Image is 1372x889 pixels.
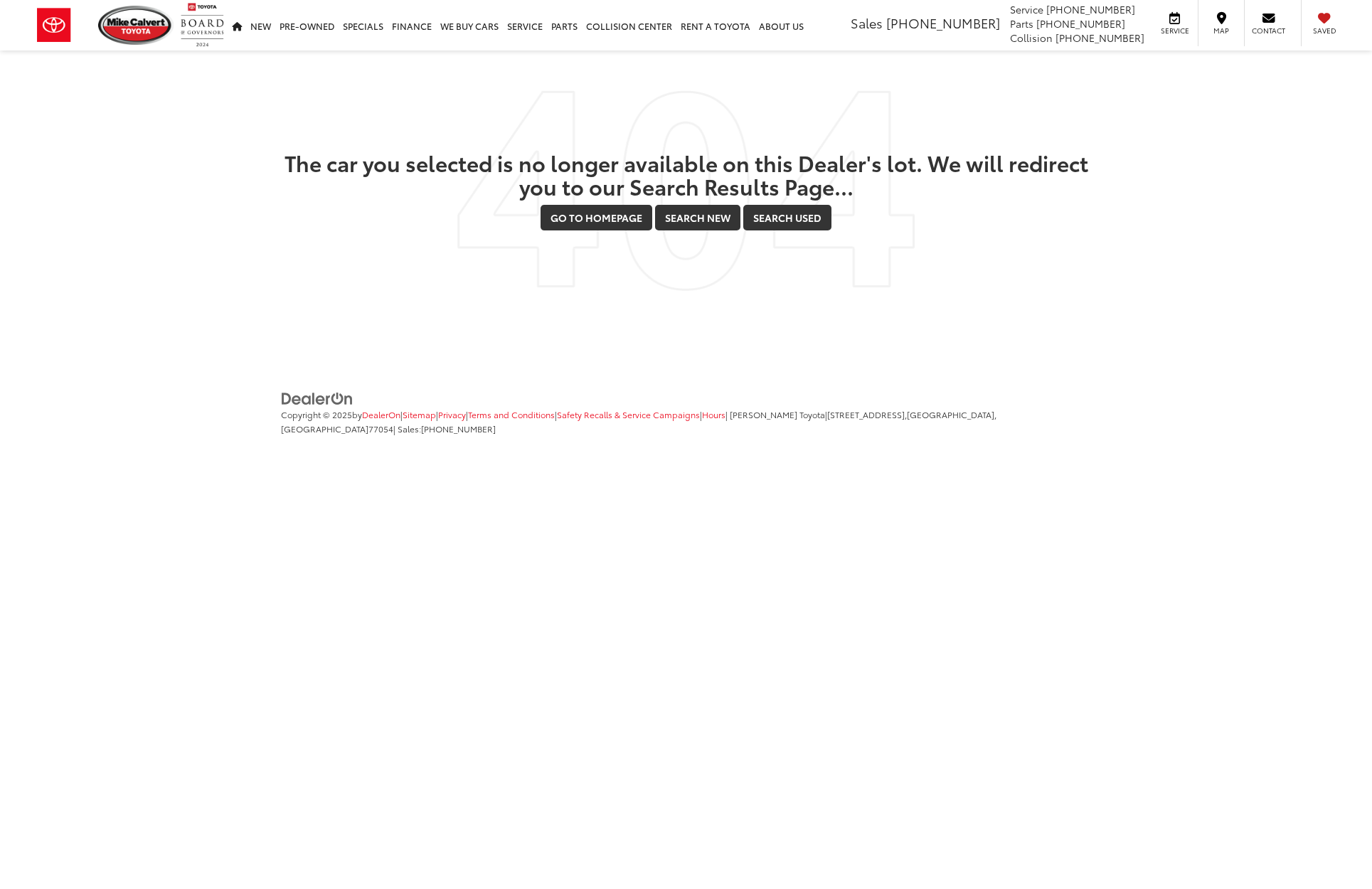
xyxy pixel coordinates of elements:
[468,408,555,420] a: Terms and Conditions
[886,14,1000,32] span: [PHONE_NUMBER]
[557,408,700,420] a: Safety Recalls & Service Campaigns, Opens in a new tab
[555,408,700,420] span: |
[851,14,883,32] span: Sales
[352,408,400,420] span: by
[281,391,353,407] img: DealerOn
[700,408,725,420] span: |
[281,390,353,405] a: DealerOn
[281,422,368,435] span: [GEOGRAPHIC_DATA]
[281,151,1092,198] h2: The car you selected is no longer available on this Dealer's lot. We will redirect you to our Sea...
[1309,26,1340,36] span: Saved
[827,408,907,420] span: [STREET_ADDRESS],
[98,6,174,45] img: Mike Calvert Toyota
[400,408,436,420] span: |
[281,408,352,420] span: Copyright © 2025
[541,205,652,230] a: Go to Homepage
[403,408,436,420] a: Sitemap
[907,408,996,420] span: [GEOGRAPHIC_DATA],
[438,408,466,420] a: Privacy
[362,408,400,420] a: DealerOn Home Page
[1046,2,1135,16] span: [PHONE_NUMBER]
[1055,31,1144,45] span: [PHONE_NUMBER]
[725,408,825,420] span: | [PERSON_NAME] Toyota
[393,422,496,435] span: | Sales:
[1159,26,1191,36] span: Service
[436,408,466,420] span: |
[1010,31,1053,45] span: Collision
[1036,16,1125,31] span: [PHONE_NUMBER]
[466,408,555,420] span: |
[702,408,725,420] a: Hours
[655,205,740,230] a: Search New
[1252,26,1285,36] span: Contact
[1010,2,1043,16] span: Service
[1206,26,1237,36] span: Map
[368,422,393,435] span: 77054
[743,205,831,230] a: Search Used
[1010,16,1033,31] span: Parts
[421,422,496,435] span: [PHONE_NUMBER]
